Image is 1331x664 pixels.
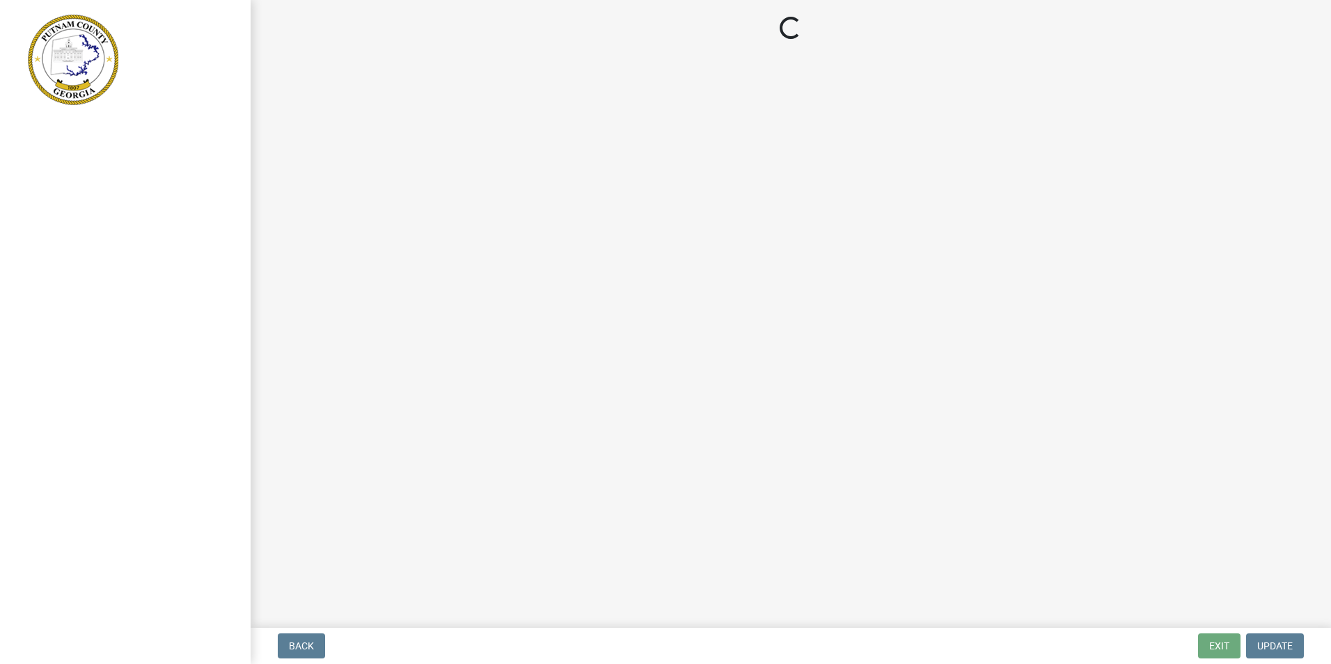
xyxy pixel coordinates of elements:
[1257,640,1293,651] span: Update
[28,15,118,105] img: Putnam County, Georgia
[1198,633,1241,658] button: Exit
[289,640,314,651] span: Back
[278,633,325,658] button: Back
[1246,633,1304,658] button: Update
